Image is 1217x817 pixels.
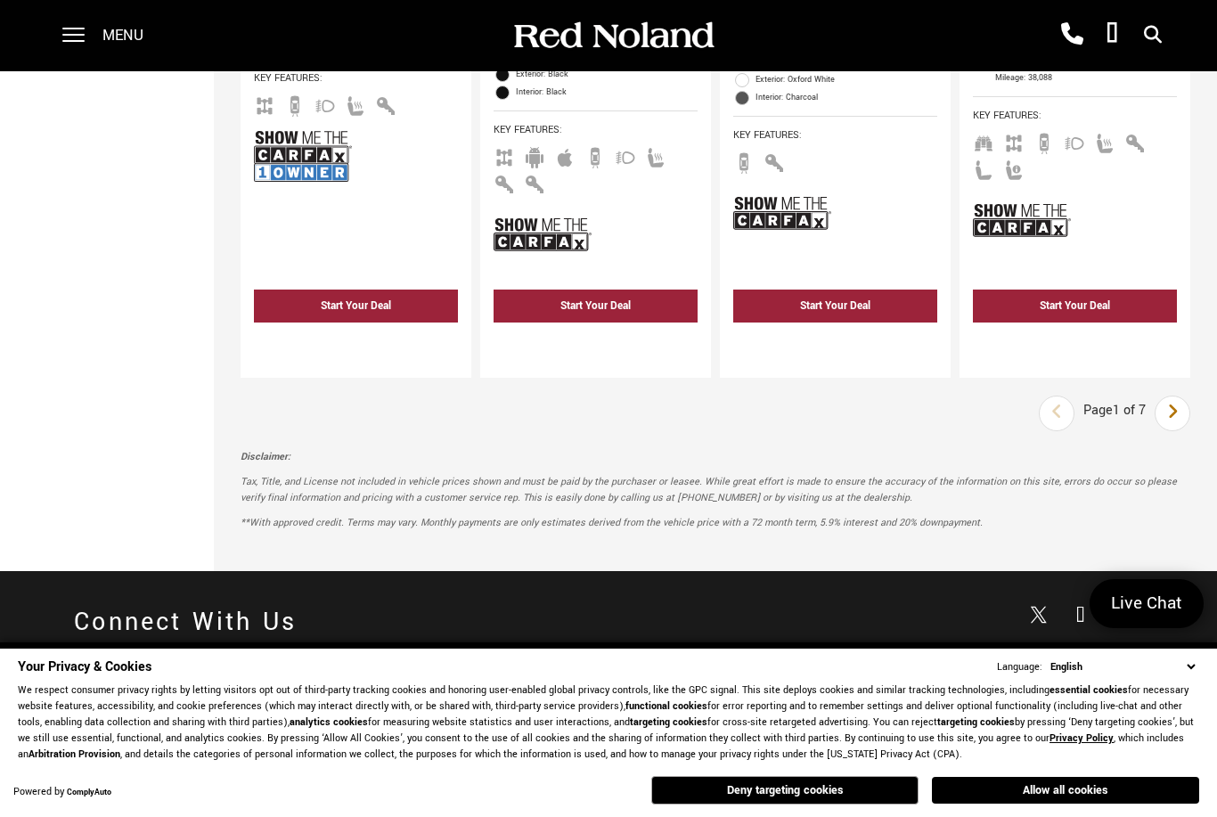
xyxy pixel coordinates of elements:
[345,97,366,110] span: Heated Seats
[1021,599,1057,634] a: Open Twitter in a new window
[516,66,698,84] span: Exterior: Black
[1050,683,1128,697] strong: essential cookies
[254,97,275,110] span: AWD
[321,298,391,314] div: Start Your Deal
[1090,579,1204,628] a: Live Chat
[74,598,297,648] h2: Connect With Us
[494,120,698,140] span: Key Features :
[1003,161,1025,175] span: Memory Seats
[764,154,785,167] span: Keyless Entry
[524,176,545,189] span: Keyless Entry
[494,290,698,323] div: Start Your Deal
[284,97,306,110] span: Backup Camera
[973,106,1177,126] span: Key Features :
[1040,298,1110,314] div: Start Your Deal
[1063,598,1099,633] a: Open Facebook in a new window
[1033,135,1055,148] span: Backup Camera
[1124,135,1146,148] span: Keyless Entry
[18,658,151,676] span: Your Privacy & Cookies
[932,777,1199,804] button: Allow all cookies
[973,327,1177,360] div: undefined - Pre-Owned 2018 Land Rover Discovery HSE Luxury With Navigation & 4WD
[254,290,458,323] div: Start Your Deal
[510,20,715,52] img: Red Noland Auto Group
[290,715,368,729] strong: analytics cookies
[18,682,1199,763] p: We respect consumer privacy rights by letting visitors opt out of third-party tracking cookies an...
[756,71,937,89] span: Exterior: Oxford White
[645,149,666,162] span: Heated Seats
[1154,397,1192,429] a: next page
[314,97,336,110] span: Fog Lights
[630,715,707,729] strong: targeting cookies
[997,662,1042,673] div: Language:
[254,69,458,88] span: Key Features :
[973,135,994,148] span: Third Row Seats
[494,149,515,162] span: AWD
[937,715,1015,729] strong: targeting cookies
[584,149,606,162] span: Backup Camera
[516,84,698,102] span: Interior: Black
[13,787,111,798] div: Powered by
[733,181,831,246] img: Show Me the CARFAX Badge
[254,327,458,360] div: undefined - Pre-Owned 2017 Subaru Crosstrek 2.0i Limited AWD
[241,450,290,463] strong: Disclaimer:
[733,327,937,360] div: undefined - Pre-Owned 2018 Ford Transit-250 Base
[800,298,870,314] div: Start Your Deal
[1102,592,1191,616] span: Live Chat
[1046,658,1199,675] select: Language Select
[733,154,755,167] span: Backup Camera
[733,126,937,145] span: Key Features :
[756,89,937,107] span: Interior: Charcoal
[524,149,545,162] span: Android Auto
[494,202,592,267] img: Show Me the CARFAX Badge
[973,188,1071,253] img: Show Me the CARFAX Badge
[1003,135,1025,148] span: AWD
[241,515,1190,531] p: **With approved credit. Terms may vary. Monthly payments are only estimates derived from the vehi...
[494,327,698,360] div: undefined - Pre-Owned 2018 Jeep Grand Cherokee High Altitude With Navigation & 4WD
[494,176,515,189] span: Interior Accents
[973,290,1177,323] div: Start Your Deal
[615,149,636,162] span: Fog Lights
[651,776,919,805] button: Deny targeting cookies
[67,787,111,798] a: ComplyAuto
[254,124,352,189] img: Show Me the CARFAX 1-Owner Badge
[625,699,707,713] strong: functional cookies
[1074,396,1155,431] div: Page 1 of 7
[1064,135,1085,148] span: Fog Lights
[29,748,120,761] strong: Arbitration Provision
[1094,135,1115,148] span: Heated Seats
[973,69,1177,87] li: Mileage: 38,088
[375,97,396,110] span: Keyless Entry
[1050,731,1114,745] a: Privacy Policy
[973,161,994,175] span: Leather Seats
[241,474,1190,506] p: Tax, Title, and License not included in vehicle prices shown and must be paid by the purchaser or...
[733,290,937,323] div: Start Your Deal
[554,149,576,162] span: Apple Car-Play
[560,298,631,314] div: Start Your Deal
